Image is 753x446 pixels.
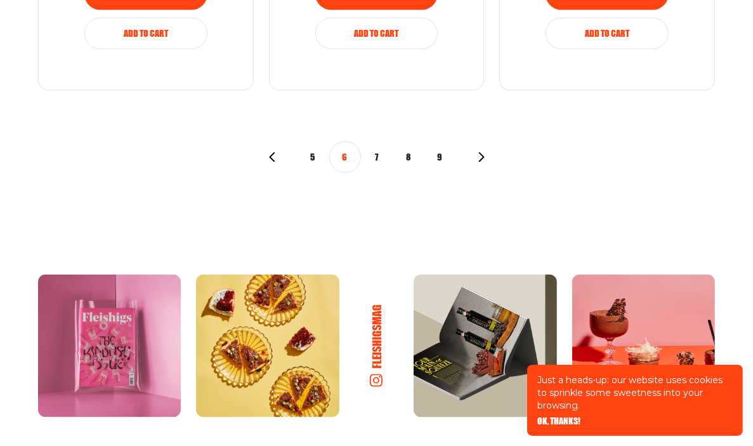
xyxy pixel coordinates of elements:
img: Instagram Photo 2 [196,275,339,417]
span: Add to Cart [354,29,398,38]
img: Instagram Photo 1 [38,275,181,417]
button: OK, THANKS! [537,417,580,426]
button: Add to Cart [315,18,438,49]
img: Instagram Photo 3 [414,275,556,417]
a: fleishigsmag [355,290,399,402]
button: Add to Cart [546,18,669,49]
img: Instagram Photo 4 [572,275,715,417]
button: Add to Cart [84,18,207,49]
p: Just a heads-up: our website uses cookies to sprinkle some sweetness into your browsing. [537,374,733,412]
button: 9 [424,141,456,173]
span: Add to Cart [124,29,168,38]
button: 6 [329,141,361,173]
span: Add to Cart [585,29,629,38]
button: 8 [393,141,424,173]
button: 7 [361,141,393,173]
h6: fleishigsmag [370,305,384,369]
button: 5 [298,141,329,173]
